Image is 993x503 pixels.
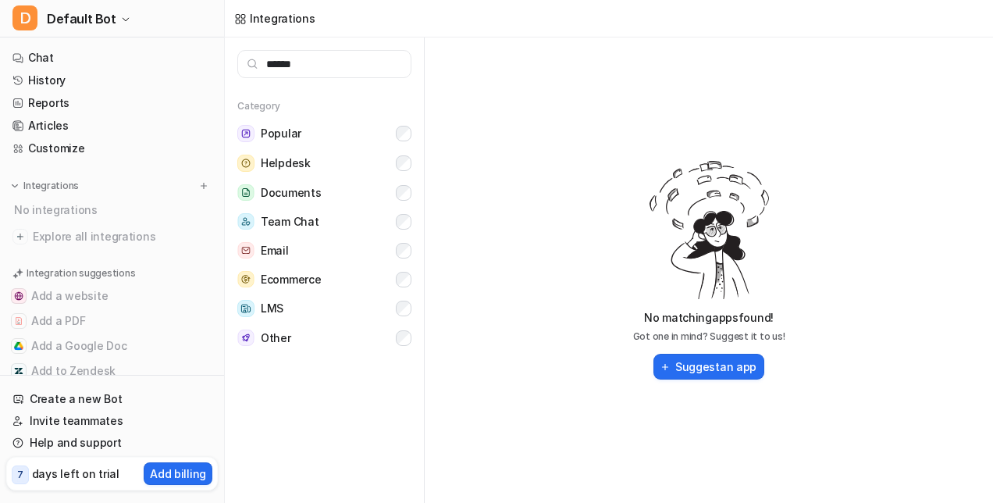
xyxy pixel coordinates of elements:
button: Add a PDFAdd a PDF [6,309,218,334]
button: Add a Google DocAdd a Google Doc [6,334,218,359]
a: Articles [6,115,218,137]
p: 7 [17,468,23,482]
span: D [12,5,37,30]
img: menu_add.svg [198,180,209,191]
a: Integrations [234,10,315,27]
button: HelpdeskHelpdesk [237,148,411,178]
p: No matching apps found! [644,310,774,326]
img: Team Chat [237,213,254,230]
img: Add a website [14,291,23,301]
button: Add billing [144,462,212,485]
button: LMSLMS [237,294,411,323]
img: Other [237,330,254,346]
a: Invite teammates [6,410,218,432]
img: Ecommerce [237,271,254,287]
img: Add to Zendesk [14,366,23,376]
div: No integrations [9,197,218,223]
p: Add billing [150,466,206,482]
button: Suggestan app [653,354,764,380]
span: Popular [261,126,301,141]
img: Email [237,242,254,259]
span: Team Chat [261,214,319,230]
img: Helpdesk [237,155,254,172]
span: Other [261,330,291,346]
p: Integration suggestions [27,266,135,280]
button: Add a websiteAdd a website [6,284,218,309]
img: Add a Google Doc [14,341,23,351]
img: LMS [237,300,254,317]
button: Add to ZendeskAdd to Zendesk [6,359,218,383]
span: LMS [261,301,283,316]
button: PopularPopular [237,119,411,148]
a: Chat [6,47,218,69]
span: Explore all integrations [33,224,212,249]
button: EmailEmail [237,236,411,265]
span: Helpdesk [261,155,311,171]
span: Default Bot [47,8,116,30]
button: EcommerceEcommerce [237,265,411,294]
img: Documents [237,184,254,201]
a: Explore all integrations [6,226,218,248]
img: Add a PDF [14,316,23,326]
a: Create a new Bot [6,388,218,410]
p: Integrations [23,180,79,192]
h5: Category [237,100,411,112]
p: Got one in mind? Suggest it to us! [633,329,785,344]
p: days left on trial [32,466,119,482]
a: Reports [6,92,218,114]
img: explore all integrations [12,229,28,244]
a: History [6,70,218,91]
img: expand menu [9,180,20,191]
button: OtherOther [237,323,411,352]
span: Email [261,243,289,259]
span: Ecommerce [261,272,321,287]
a: Help and support [6,432,218,454]
button: Integrations [6,178,84,194]
button: Team ChatTeam Chat [237,207,411,236]
span: Documents [261,185,321,201]
button: DocumentsDocuments [237,178,411,207]
img: Popular [237,125,254,142]
div: Integrations [250,10,315,27]
a: Customize [6,137,218,159]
